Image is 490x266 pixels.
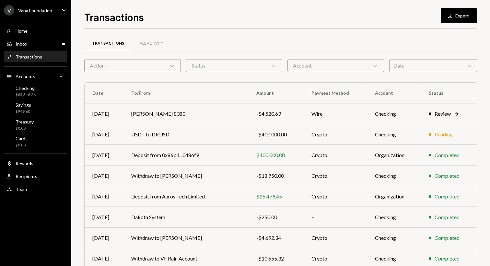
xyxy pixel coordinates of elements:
td: Checking [367,103,421,124]
div: -$10,655.32 [256,255,296,262]
h1: Transactions [84,10,144,23]
div: Savings [16,102,31,108]
th: Date [85,83,123,103]
a: Team [4,183,67,195]
div: Treasury [16,119,34,124]
th: To/From [123,83,249,103]
a: Cards$0.00 [4,134,67,149]
button: Export [441,8,477,23]
div: Status [186,59,283,72]
div: V [4,5,14,16]
a: Transactions [4,51,67,62]
td: Checking [367,228,421,248]
div: Transactions [92,41,124,46]
td: Crypto [304,124,367,145]
td: Deposit from 0x86b4...0486f9 [123,145,249,165]
td: Crypto [304,186,367,207]
div: -$4,520.69 [256,110,296,118]
td: Checking [367,165,421,186]
th: Status [421,83,477,103]
div: -$18,750.00 [256,172,296,180]
td: Deposit from Auros Tech Limited [123,186,249,207]
td: Dakota System [123,207,249,228]
div: Completed [435,151,460,159]
a: Checking$65,316.26 [4,83,67,99]
div: [DATE] [92,255,116,262]
div: Transactions [16,54,42,59]
a: Rewards [4,157,67,169]
div: Vana Foundation [18,8,52,13]
div: $25,479.45 [256,193,296,200]
a: All Activity [132,35,171,52]
a: Home [4,25,67,37]
div: Completed [435,193,460,200]
div: Inbox [16,41,27,47]
td: Wire [304,103,367,124]
div: [DATE] [92,110,116,118]
td: Crypto [304,165,367,186]
div: Action [84,59,181,72]
a: Transactions [84,35,132,52]
td: Withdraw to [PERSON_NAME] [123,165,249,186]
td: Crypto [304,145,367,165]
div: Cards [16,136,28,141]
a: Accounts [4,70,67,82]
div: Recipients [16,174,37,179]
td: Organization [367,186,421,207]
a: Recipients [4,170,67,182]
div: Completed [435,234,460,242]
div: $0.00 [16,143,28,148]
a: Inbox [4,38,67,49]
div: Accounts [16,74,35,79]
div: Pending [435,131,453,138]
div: $999.60 [16,109,31,114]
td: Crypto [304,228,367,248]
td: USDT to DKUSD [123,124,249,145]
div: -$250.00 [256,213,296,221]
div: Review [435,110,451,118]
td: [PERSON_NAME] 8380 [123,103,249,124]
div: Checking [16,85,36,91]
a: Savings$999.60 [4,100,67,116]
td: Withdraw to [PERSON_NAME] [123,228,249,248]
a: Treasury$0.00 [4,117,67,133]
td: Checking [367,207,421,228]
div: Date [389,59,477,72]
div: [DATE] [92,151,116,159]
div: [DATE] [92,131,116,138]
div: [DATE] [92,213,116,221]
div: All Activity [140,41,163,46]
td: Organization [367,145,421,165]
div: Completed [435,213,460,221]
div: Completed [435,172,460,180]
div: [DATE] [92,234,116,242]
th: Account [367,83,421,103]
div: Completed [435,255,460,262]
div: -$4,692.34 [256,234,296,242]
td: Checking [367,124,421,145]
td: – [304,207,367,228]
div: Account [287,59,384,72]
div: [DATE] [92,193,116,200]
div: $0.00 [16,126,34,131]
div: Home [16,28,28,34]
div: Team [16,186,27,192]
th: Payment Method [304,83,367,103]
div: -$400,000.00 [256,131,296,138]
div: $400,000.00 [256,151,296,159]
th: Amount [249,83,304,103]
div: Rewards [16,161,33,166]
div: [DATE] [92,172,116,180]
div: $65,316.26 [16,92,36,98]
